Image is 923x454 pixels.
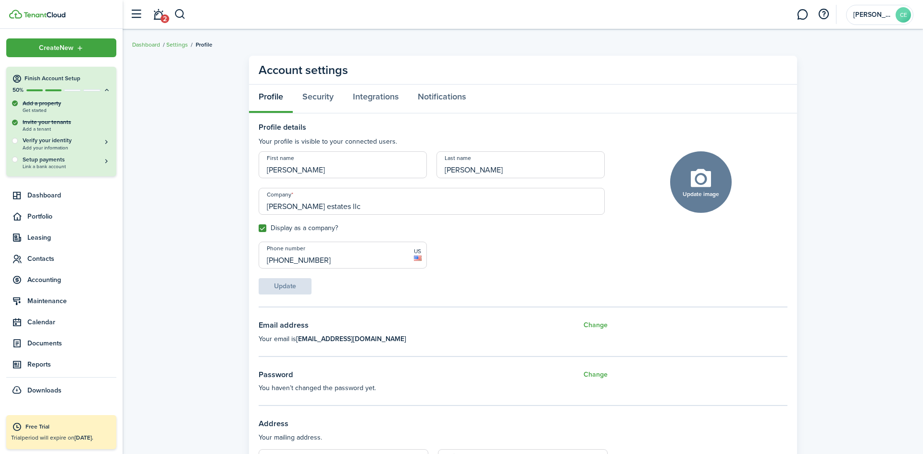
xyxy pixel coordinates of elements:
div: Free Trial [25,422,112,432]
h5: Verify your identity [23,136,111,145]
span: 2 [161,14,169,23]
button: Update image [670,151,732,213]
span: Reports [27,359,116,369]
avatar-text: CE [896,7,911,23]
p: Your email is [259,334,608,344]
span: US [414,247,422,256]
button: Finish Account Setup50% [6,67,116,94]
h3: Email address [259,319,309,331]
span: Documents [27,338,116,348]
a: Free TrialTrialperiod will expire on[DATE]. [6,415,116,449]
a: Dashboard [132,40,160,49]
span: Leasing [27,233,116,243]
p: Trial [11,433,112,442]
p: You haven’t changed the password yet. [259,383,608,393]
p: Your mailing address. [259,432,787,442]
a: Reports [6,355,116,374]
a: Notifications [149,2,167,27]
button: Open sidebar [127,5,145,24]
panel-main-title: Account settings [259,61,348,79]
a: Settings [166,40,188,49]
span: Contacts [27,254,116,264]
span: Dashboard [27,190,116,200]
span: Link a bank account [23,164,111,169]
span: period will expire on [22,433,93,442]
button: Search [174,6,186,23]
img: TenantCloud [9,10,22,19]
h4: Finish Account Setup [25,74,111,83]
button: Change [584,319,608,331]
button: Change [584,369,608,381]
b: [DATE]. [75,433,93,442]
a: Setup paymentsLink a bank account [23,155,111,169]
span: Add your information [23,145,111,150]
b: [EMAIL_ADDRESS][DOMAIN_NAME] [296,334,406,344]
settings-fieldset-title: Profile details [259,123,605,132]
h3: Address [259,418,787,430]
h3: Password [259,369,293,381]
h5: Setup payments [23,155,111,164]
div: Finish Account Setup50% [6,99,116,176]
span: Create New [39,45,74,51]
span: Calendar [27,317,116,327]
span: Downloads [27,385,62,395]
a: Notifications [408,85,475,113]
label: Display as a company? [259,224,338,232]
a: Dashboard [6,186,116,205]
button: Verify your identityAdd your information [23,136,111,150]
a: Messaging [793,2,811,27]
span: choute estates llc [853,12,892,18]
span: Maintenance [27,296,116,306]
button: Open resource center [815,6,832,23]
a: Security [293,85,343,113]
span: Profile [196,40,212,49]
img: TenantCloud [24,12,65,18]
span: Portfolio [27,211,116,221]
button: Open menu [6,38,116,57]
span: Accounting [27,275,116,285]
settings-fieldset-description: Your profile is visible to your connected users. [259,136,605,147]
p: 50% [12,86,24,94]
a: Integrations [343,85,408,113]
